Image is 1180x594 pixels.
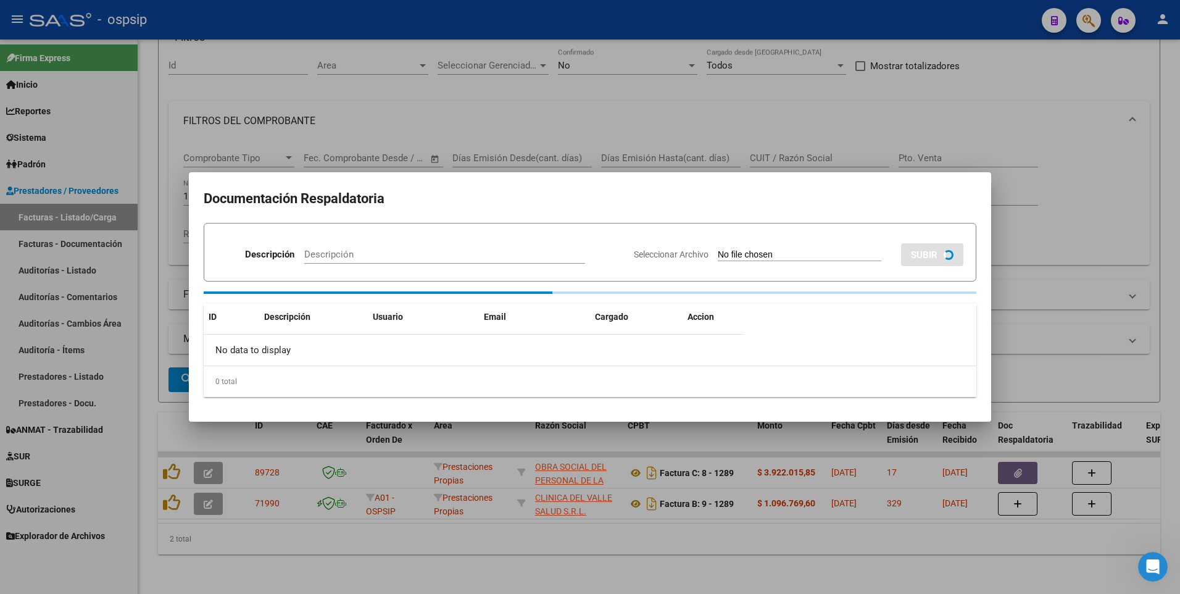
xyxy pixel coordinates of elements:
[595,312,628,322] span: Cargado
[259,304,368,330] datatable-header-cell: Descripción
[209,312,217,322] span: ID
[688,312,714,322] span: Accion
[373,312,403,322] span: Usuario
[911,249,937,261] span: SUBIR
[634,249,708,259] span: Seleccionar Archivo
[204,366,976,397] div: 0 total
[1138,552,1168,582] iframe: Intercom live chat
[368,304,479,330] datatable-header-cell: Usuario
[204,335,744,366] div: No data to display
[683,304,744,330] datatable-header-cell: Accion
[204,304,259,330] datatable-header-cell: ID
[204,187,976,211] h2: Documentación Respaldatoria
[901,243,963,266] button: SUBIR
[479,304,590,330] datatable-header-cell: Email
[484,312,506,322] span: Email
[245,248,294,262] p: Descripción
[264,312,310,322] span: Descripción
[590,304,683,330] datatable-header-cell: Cargado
